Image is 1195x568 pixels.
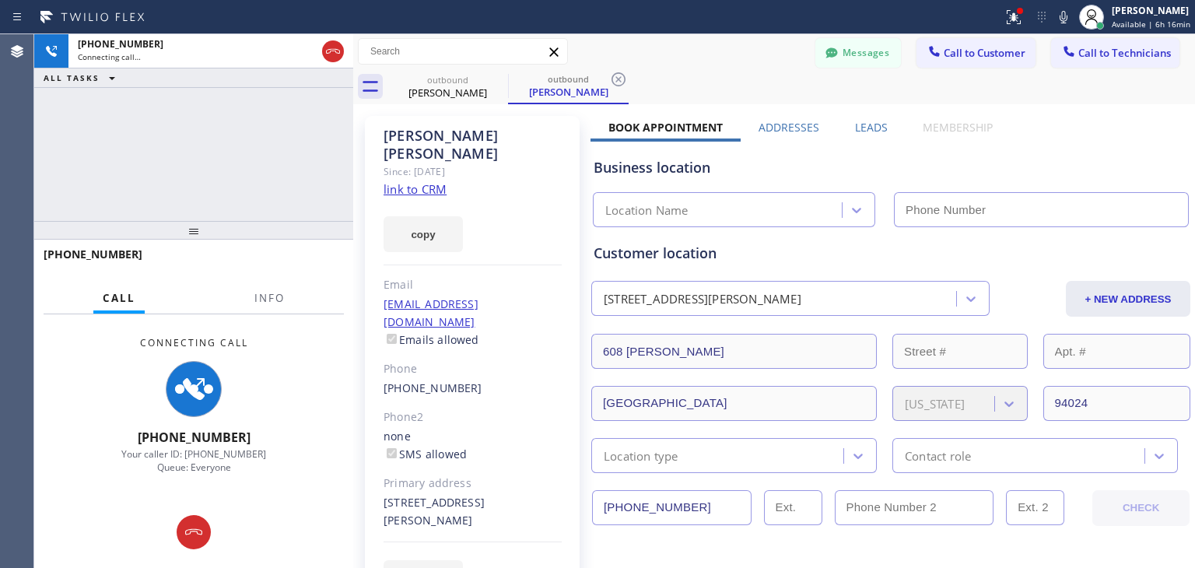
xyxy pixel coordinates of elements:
div: [PERSON_NAME] [PERSON_NAME] [384,127,562,163]
div: Alex Liang [510,69,627,103]
label: Book Appointment [608,120,723,135]
a: link to CRM [384,181,447,197]
div: outbound [510,73,627,85]
button: Messages [815,38,901,68]
span: Call to Customer [944,46,1025,60]
label: Membership [923,120,993,135]
button: CHECK [1092,490,1190,526]
label: Addresses [759,120,819,135]
div: Customer location [594,243,1188,264]
div: Since: [DATE] [384,163,562,181]
a: [PHONE_NUMBER] [384,380,482,395]
div: Location type [604,447,678,465]
div: Contact role [905,447,971,465]
span: ALL TASKS [44,72,100,83]
input: Phone Number 2 [835,490,994,525]
span: Connecting call… [78,51,141,62]
input: City [591,386,877,421]
div: [STREET_ADDRESS][PERSON_NAME] [604,290,801,308]
button: Hang up [177,515,211,549]
span: Connecting Call [140,336,248,349]
div: [PERSON_NAME] [1112,4,1190,17]
span: Call to Technicians [1078,46,1171,60]
div: Email [384,276,562,294]
button: Call to Customer [916,38,1036,68]
input: Apt. # [1043,334,1191,369]
div: [PERSON_NAME] [510,85,627,99]
div: Phone [384,360,562,378]
button: Mute [1053,6,1074,28]
button: Hang up [322,40,344,62]
span: Available | 6h 16min [1112,19,1190,30]
div: outbound [389,74,506,86]
button: Call [93,283,145,314]
input: Emails allowed [387,334,397,344]
div: Business location [594,157,1188,178]
input: Ext. 2 [1006,490,1064,525]
input: Phone Number [592,490,752,525]
div: none [384,428,562,464]
button: + NEW ADDRESS [1066,281,1190,317]
span: Your caller ID: [PHONE_NUMBER] Queue: Everyone [121,447,266,474]
button: Call to Technicians [1051,38,1179,68]
button: Info [245,283,294,314]
div: Location Name [605,202,689,219]
input: Phone Number [894,192,1189,227]
input: Address [591,334,877,369]
label: Emails allowed [384,332,479,347]
span: [PHONE_NUMBER] [44,247,142,261]
button: ALL TASKS [34,68,131,87]
button: copy [384,216,463,252]
span: [PHONE_NUMBER] [78,37,163,51]
div: [STREET_ADDRESS][PERSON_NAME] [384,494,562,530]
input: Search [359,39,567,64]
span: Call [103,291,135,305]
input: Ext. [764,490,822,525]
a: [EMAIL_ADDRESS][DOMAIN_NAME] [384,296,478,329]
input: Street # [892,334,1028,369]
label: SMS allowed [384,447,467,461]
span: Info [254,291,285,305]
input: ZIP [1043,386,1191,421]
div: Phone2 [384,408,562,426]
div: Primary address [384,475,562,493]
label: Leads [855,120,888,135]
div: [PERSON_NAME] [389,86,506,100]
span: [PHONE_NUMBER] [138,429,251,446]
input: SMS allowed [387,448,397,458]
div: Alex Liang [389,69,506,104]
